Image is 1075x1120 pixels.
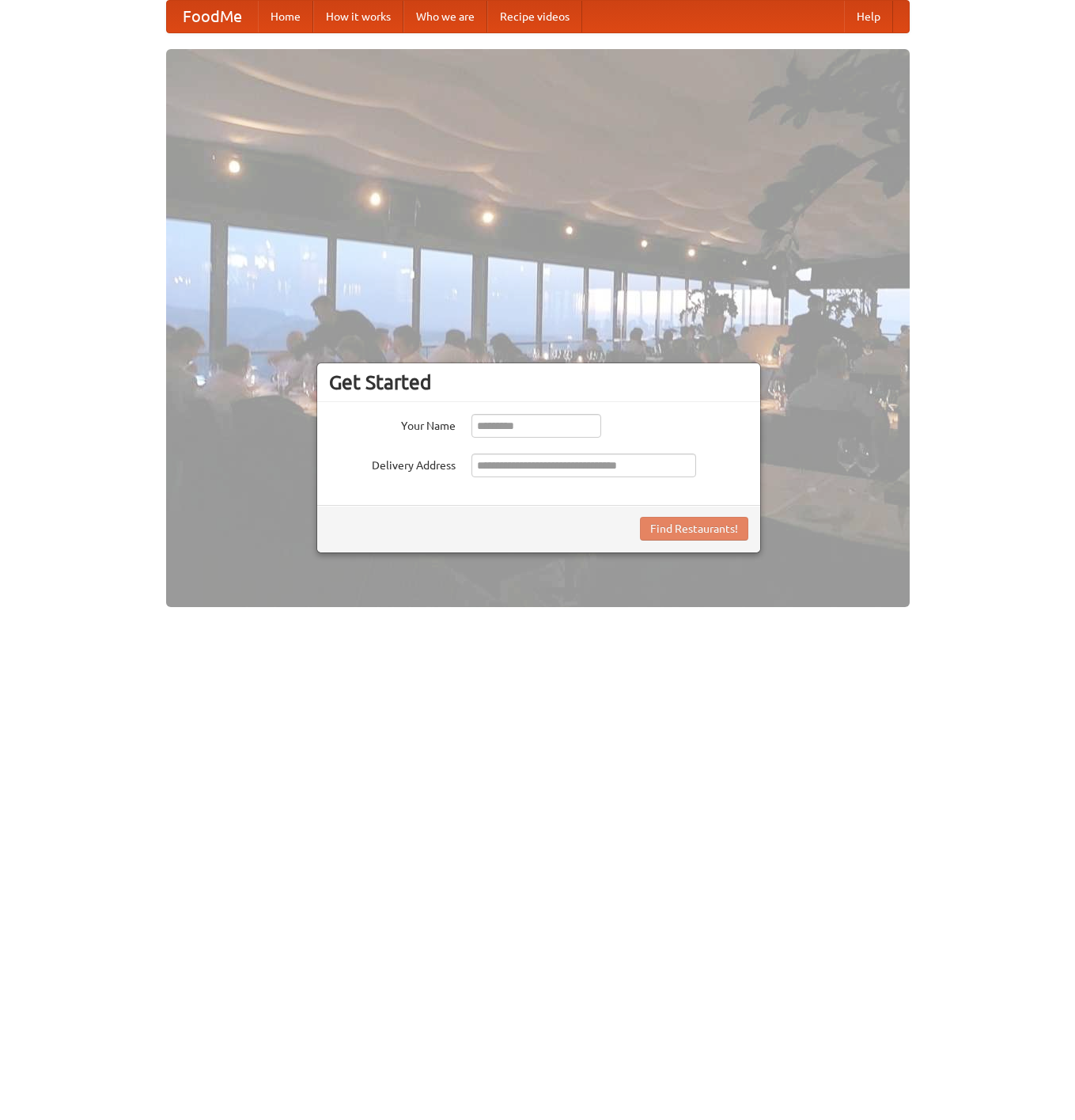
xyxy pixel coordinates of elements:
[844,1,893,32] a: Help
[167,1,258,32] a: FoodMe
[640,517,748,541] button: Find Restaurants!
[329,370,748,394] h3: Get Started
[329,454,456,473] label: Delivery Address
[329,414,456,434] label: Your Name
[403,1,487,32] a: Who we are
[258,1,313,32] a: Home
[487,1,582,32] a: Recipe videos
[313,1,403,32] a: How it works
